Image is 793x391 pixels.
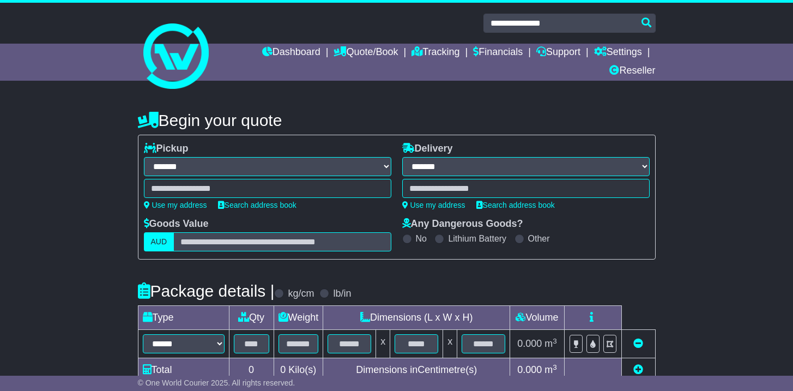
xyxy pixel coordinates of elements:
td: x [443,330,457,358]
td: Weight [274,306,323,330]
h4: Package details | [138,282,275,300]
a: Quote/Book [334,44,398,62]
td: Volume [510,306,564,330]
sup: 3 [553,363,557,371]
span: m [544,364,557,375]
td: Kilo(s) [274,358,323,382]
td: Total [138,358,229,382]
label: AUD [144,232,174,251]
a: Remove this item [633,338,643,349]
span: 0 [280,364,286,375]
a: Add new item [633,364,643,375]
sup: 3 [553,337,557,345]
h4: Begin your quote [138,111,656,129]
td: x [376,330,390,358]
a: Use my address [144,201,207,209]
a: Tracking [411,44,459,62]
td: Qty [229,306,274,330]
td: Type [138,306,229,330]
span: © One World Courier 2025. All rights reserved. [138,378,295,387]
a: Settings [594,44,642,62]
a: Dashboard [262,44,320,62]
label: Lithium Battery [448,233,506,244]
td: Dimensions in Centimetre(s) [323,358,510,382]
label: No [416,233,427,244]
label: Delivery [402,143,453,155]
span: 0.000 [517,364,542,375]
label: kg/cm [288,288,314,300]
span: 0.000 [517,338,542,349]
td: Dimensions (L x W x H) [323,306,510,330]
td: 0 [229,358,274,382]
label: Pickup [144,143,189,155]
a: Support [536,44,580,62]
label: lb/in [333,288,351,300]
a: Use my address [402,201,465,209]
a: Search address book [218,201,296,209]
a: Reseller [609,62,655,81]
label: Any Dangerous Goods? [402,218,523,230]
span: m [544,338,557,349]
label: Other [528,233,550,244]
a: Financials [473,44,523,62]
a: Search address book [476,201,555,209]
label: Goods Value [144,218,209,230]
